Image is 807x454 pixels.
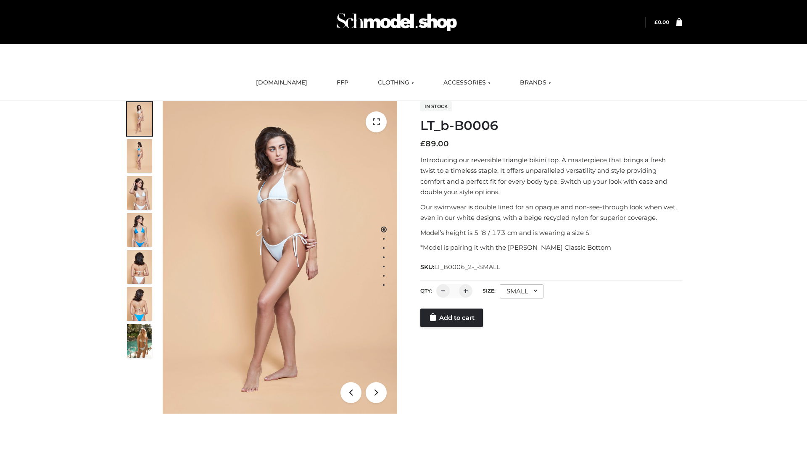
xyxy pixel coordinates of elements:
p: Model’s height is 5 ‘8 / 173 cm and is wearing a size S. [420,227,682,238]
h1: LT_b-B0006 [420,118,682,133]
img: ArielClassicBikiniTop_CloudNine_AzureSky_OW114ECO_7-scaled.jpg [127,250,152,284]
a: BRANDS [514,74,557,92]
span: In stock [420,101,452,111]
img: Schmodel Admin 964 [334,5,460,39]
img: ArielClassicBikiniTop_CloudNine_AzureSky_OW114ECO_1-scaled.jpg [127,102,152,136]
div: SMALL [500,284,543,298]
span: £ [420,139,425,148]
bdi: 0.00 [654,19,669,25]
label: QTY: [420,288,432,294]
a: Add to cart [420,309,483,327]
img: Arieltop_CloudNine_AzureSky2.jpg [127,324,152,358]
bdi: 89.00 [420,139,449,148]
a: FFP [330,74,355,92]
span: SKU: [420,262,501,272]
img: ArielClassicBikiniTop_CloudNine_AzureSky_OW114ECO_3-scaled.jpg [127,176,152,210]
p: Introducing our reversible triangle bikini top. A masterpiece that brings a fresh twist to a time... [420,155,682,198]
a: £0.00 [654,19,669,25]
img: ArielClassicBikiniTop_CloudNine_AzureSky_OW114ECO_1 [163,101,397,414]
a: CLOTHING [372,74,420,92]
a: ACCESSORIES [437,74,497,92]
label: Size: [483,288,496,294]
img: ArielClassicBikiniTop_CloudNine_AzureSky_OW114ECO_8-scaled.jpg [127,287,152,321]
span: LT_B0006_2-_-SMALL [434,263,500,271]
p: *Model is pairing it with the [PERSON_NAME] Classic Bottom [420,242,682,253]
img: ArielClassicBikiniTop_CloudNine_AzureSky_OW114ECO_4-scaled.jpg [127,213,152,247]
p: Our swimwear is double lined for an opaque and non-see-through look when wet, even in our white d... [420,202,682,223]
img: ArielClassicBikiniTop_CloudNine_AzureSky_OW114ECO_2-scaled.jpg [127,139,152,173]
a: [DOMAIN_NAME] [250,74,314,92]
span: £ [654,19,658,25]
